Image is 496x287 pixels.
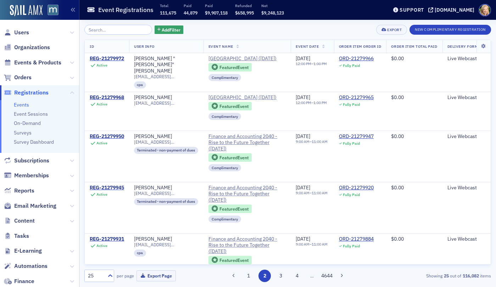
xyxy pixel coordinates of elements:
span: Automations [14,262,48,270]
span: [EMAIL_ADDRESS][DOMAIN_NAME] [134,242,199,247]
span: E-Learning [14,247,42,255]
a: Events & Products [4,59,61,67]
a: Finance and Accounting 2040 - Rise to the Future Together ([DATE]) [208,185,286,203]
a: Memberships [4,172,49,179]
a: Events [14,102,29,108]
div: Support [400,7,424,13]
p: Refunded [235,3,254,8]
a: Surveys [14,130,32,136]
strong: 25 [442,272,450,279]
button: 3 [275,270,287,282]
div: REG-21279945 [90,185,124,191]
span: $0.00 [391,55,404,62]
span: … [307,272,317,279]
time: 1:00 PM [313,61,327,66]
div: Featured Event [219,65,249,69]
a: Reports [4,187,34,195]
span: User Info [134,44,155,49]
div: Active [96,102,107,107]
div: – [296,191,328,195]
p: Net [261,3,284,8]
div: Featured Event [219,207,249,211]
div: Active [96,63,107,68]
span: $0.00 [391,94,404,101]
div: cpa [134,81,146,88]
span: Content [14,217,35,225]
span: Organizations [14,44,50,51]
button: Export [376,25,407,35]
a: ORD-21279920 [339,185,374,191]
span: Profile [479,4,491,16]
a: [PERSON_NAME] "[PERSON_NAME]" [PERSON_NAME] [134,56,199,74]
div: Featured Event [208,256,252,265]
a: View Homepage [43,5,58,17]
time: 9:00 AM [296,190,310,195]
span: MACPA Town Hall (September 2025) [208,56,277,62]
div: – [296,101,327,105]
button: 4 [291,270,303,282]
a: E-Learning [4,247,42,255]
span: [EMAIL_ADDRESS][DOMAIN_NAME] [134,101,199,106]
a: [PERSON_NAME] [134,185,172,191]
a: REG-21279972 [90,56,124,62]
div: Featured Event [208,63,252,72]
a: REG-21279968 [90,94,124,101]
div: – [296,139,328,144]
div: Featured Event [208,153,252,162]
a: ORD-21279965 [339,94,374,101]
a: Finance [4,277,34,285]
a: Registrations [4,89,49,97]
div: Featured Event [219,156,249,160]
a: [PERSON_NAME] [134,94,172,101]
span: Finance and Accounting 2040 - Rise to the Future Together (November 2025) [208,133,286,152]
div: Showing out of items [361,272,491,279]
span: Add Filter [162,27,180,33]
time: 12:00 PM [296,61,311,66]
a: [PERSON_NAME] [134,133,172,140]
div: Live Webcast [447,185,483,191]
span: Delivery Format [447,44,483,49]
div: Export [387,28,402,32]
a: [GEOGRAPHIC_DATA] ([DATE]) [208,56,286,62]
a: Tasks [4,232,29,240]
div: Live Webcast [447,56,483,62]
time: 12:00 PM [296,100,311,105]
span: $658,995 [235,10,254,16]
div: Active [96,192,107,197]
span: [DATE] [296,55,310,62]
span: MACPA Town Hall (September 2025) [208,94,277,101]
div: Fully Paid [343,63,360,68]
div: ORD-21279884 [339,236,374,242]
a: New Complimentary Registration [409,26,491,32]
span: Finance [14,277,34,285]
a: [GEOGRAPHIC_DATA] ([DATE]) [208,94,286,101]
div: – [296,62,327,66]
div: Fully Paid [343,141,360,146]
a: Orders [4,74,32,81]
div: Fully Paid [343,193,360,197]
div: Featured Event [219,258,249,262]
strong: 116,082 [461,272,480,279]
div: – [296,242,328,247]
time: 1:00 PM [313,100,327,105]
img: SailAMX [48,5,58,16]
div: REG-21279931 [90,236,124,242]
div: cpa [134,249,146,257]
div: Featured Event [208,205,252,213]
a: Finance and Accounting 2040 - Rise to the Future Together ([DATE]) [208,236,286,255]
span: Order Item Order ID [339,44,381,49]
div: Terminated - non-payment of dues [134,147,199,154]
div: [PERSON_NAME] [134,236,172,242]
button: New Complimentary Registration [409,25,491,35]
a: ORD-21279966 [339,56,374,62]
a: Email Marketing [4,202,56,210]
span: 111,675 [160,10,176,16]
span: Event Name [208,44,233,49]
label: per page [117,272,134,279]
div: Fully Paid [343,102,360,107]
span: Registrations [14,89,49,97]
